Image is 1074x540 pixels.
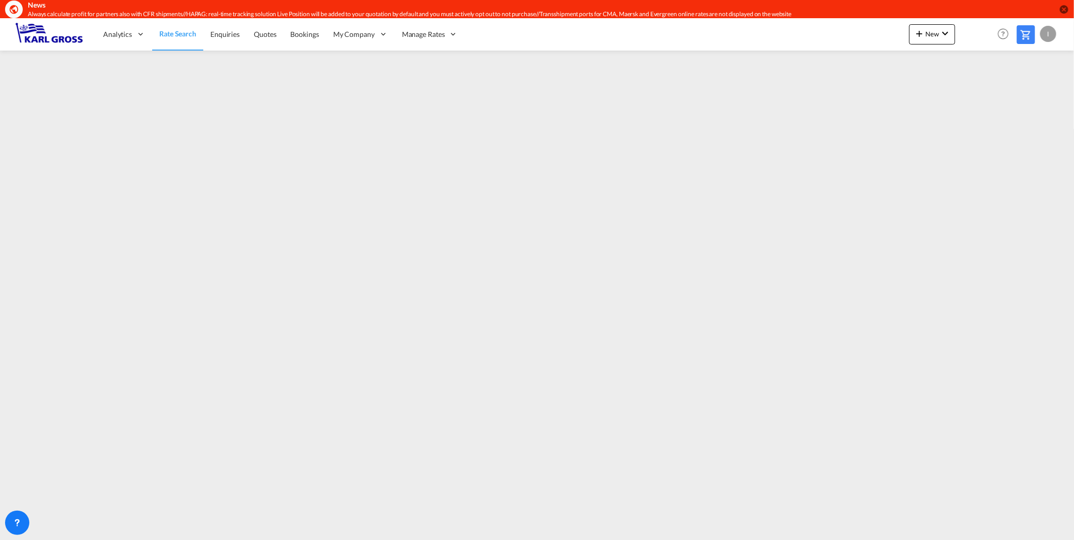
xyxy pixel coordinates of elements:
span: My Company [333,29,375,39]
div: Always calculate profit for partners also with CFR shipments//HAPAG: real-time tracking solution ... [28,10,909,19]
span: Enquiries [210,30,240,38]
div: My Company [326,18,395,51]
img: 3269c73066d711f095e541db4db89301.png [15,23,83,46]
span: Rate Search [159,29,196,38]
button: icon-plus 400-fgNewicon-chevron-down [909,24,955,44]
span: Bookings [291,30,319,38]
span: Manage Rates [402,29,445,39]
md-icon: icon-earth [9,4,19,14]
div: Help [995,25,1017,43]
md-icon: icon-plus 400-fg [913,27,925,39]
div: Manage Rates [395,18,465,51]
span: Analytics [103,29,132,39]
div: Analytics [96,18,152,51]
span: Quotes [254,30,276,38]
span: Help [995,25,1012,42]
span: New [913,30,951,38]
a: Bookings [284,18,326,51]
div: I [1040,26,1056,42]
a: Rate Search [152,18,203,51]
a: Enquiries [203,18,247,51]
a: Quotes [247,18,283,51]
button: icon-close-circle [1059,4,1069,14]
md-icon: icon-chevron-down [939,27,951,39]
